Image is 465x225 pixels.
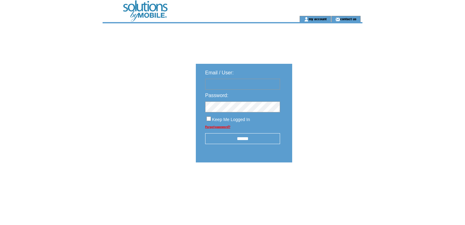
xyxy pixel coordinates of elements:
[340,17,357,21] a: contact us
[335,17,340,22] img: contact_us_icon.gif;jsessionid=DC80A5B4F99A4AA226C2977A6CA4382A
[212,117,250,122] span: Keep Me Logged In
[309,17,327,21] a: my account
[205,125,230,129] a: Forgot password?
[205,93,228,98] span: Password:
[304,17,309,22] img: account_icon.gif;jsessionid=DC80A5B4F99A4AA226C2977A6CA4382A
[205,70,234,75] span: Email / User:
[310,178,341,186] img: transparent.png;jsessionid=DC80A5B4F99A4AA226C2977A6CA4382A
